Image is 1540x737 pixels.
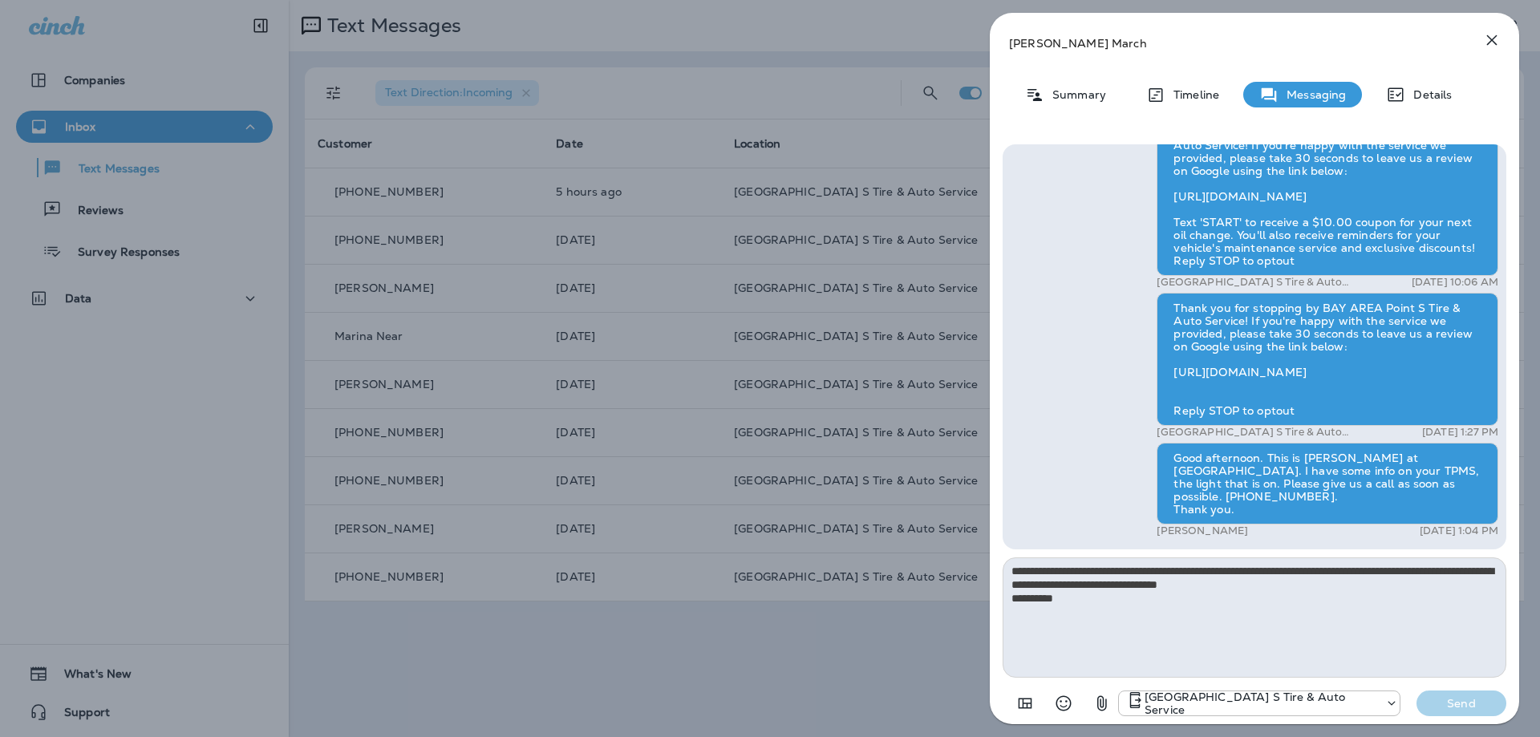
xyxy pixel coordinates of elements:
[1422,426,1498,439] p: [DATE] 1:27 PM
[1412,276,1498,289] p: [DATE] 10:06 AM
[1157,276,1361,289] p: [GEOGRAPHIC_DATA] S Tire & Auto Service
[1165,88,1219,101] p: Timeline
[1048,687,1080,719] button: Select an emoji
[1157,524,1248,537] p: [PERSON_NAME]
[1157,293,1498,426] div: Thank you for stopping by BAY AREA Point S Tire & Auto Service! If you're happy with the service ...
[1157,117,1498,276] div: Thank you for stopping by BAY AREA Point S Tire & Auto Service! If you're happy with the service ...
[1157,443,1498,524] div: Good afternoon. This is [PERSON_NAME] at [GEOGRAPHIC_DATA]. I have some info on your TPMS, the li...
[1145,690,1377,716] p: [GEOGRAPHIC_DATA] S Tire & Auto Service
[1279,88,1346,101] p: Messaging
[1044,88,1106,101] p: Summary
[1009,37,1447,50] p: [PERSON_NAME] March
[1405,88,1452,101] p: Details
[1420,524,1498,537] p: [DATE] 1:04 PM
[1157,426,1361,439] p: [GEOGRAPHIC_DATA] S Tire & Auto Service
[1009,687,1041,719] button: Add in a premade template
[1119,690,1400,716] div: +1 (410) 795-4333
